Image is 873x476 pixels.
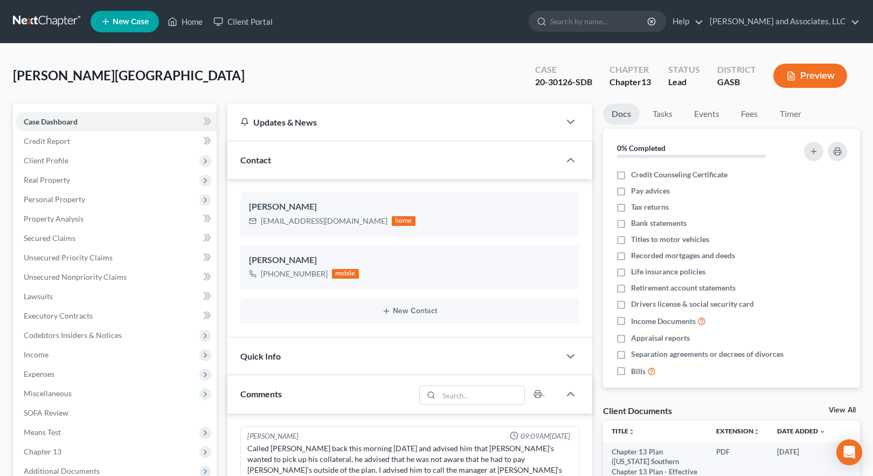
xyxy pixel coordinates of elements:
a: Case Dashboard [15,112,217,132]
a: Secured Claims [15,229,217,248]
span: Secured Claims [24,233,75,243]
span: Bank statements [631,218,687,229]
div: Chapter [609,76,651,88]
a: Fees [732,104,767,125]
div: [PERSON_NAME] [249,254,571,267]
span: Contact [240,155,271,165]
span: New Case [113,18,149,26]
span: Means Test [24,427,61,437]
a: Home [162,12,208,31]
a: Events [685,104,728,125]
span: Lawsuits [24,292,53,301]
div: Updates & News [240,116,547,128]
div: [PERSON_NAME] [247,431,299,441]
a: Lawsuits [15,287,217,306]
span: Comments [240,389,282,399]
input: Search... [439,386,524,404]
a: Unsecured Priority Claims [15,248,217,267]
span: Executory Contracts [24,311,93,320]
span: Unsecured Priority Claims [24,253,113,262]
a: Property Analysis [15,209,217,229]
div: [PERSON_NAME] [249,201,571,213]
span: Retirement account statements [631,282,736,293]
div: 20-30126-SDB [535,76,592,88]
input: Search by name... [550,11,649,31]
a: SOFA Review [15,403,217,423]
i: unfold_more [628,429,635,435]
span: Life insurance policies [631,266,705,277]
a: Tasks [644,104,681,125]
span: Credit Counseling Certificate [631,169,727,180]
span: Appraisal reports [631,333,690,343]
span: Unsecured Nonpriority Claims [24,272,127,281]
a: Client Portal [208,12,278,31]
i: expand_more [819,429,826,435]
div: home [392,216,415,226]
span: Drivers license & social security card [631,299,754,309]
i: unfold_more [753,429,760,435]
a: Titleunfold_more [612,427,635,435]
span: Bills [631,366,646,377]
a: Timer [771,104,810,125]
span: Credit Report [24,136,70,146]
span: Pay advices [631,185,670,196]
div: Status [668,64,700,76]
a: Extensionunfold_more [716,427,760,435]
div: Client Documents [603,405,672,416]
div: Open Intercom Messenger [836,439,862,465]
span: Miscellaneous [24,389,72,398]
a: Executory Contracts [15,306,217,326]
span: 09:09AM[DATE] [521,431,570,441]
a: Help [667,12,703,31]
span: Property Analysis [24,214,84,223]
span: Codebtors Insiders & Notices [24,330,122,340]
a: Credit Report [15,132,217,151]
a: Date Added expand_more [777,427,826,435]
span: Case Dashboard [24,117,78,126]
span: SOFA Review [24,408,68,417]
div: [PHONE_NUMBER] [261,268,328,279]
a: Docs [603,104,640,125]
span: Personal Property [24,195,85,204]
div: Case [535,64,592,76]
a: Unsecured Nonpriority Claims [15,267,217,287]
div: District [717,64,756,76]
span: Titles to motor vehicles [631,234,709,245]
span: Expenses [24,369,54,378]
span: Recorded mortgages and deeds [631,250,735,261]
span: Income Documents [631,316,696,327]
div: Lead [668,76,700,88]
span: Chapter 13 [24,447,61,456]
a: View All [829,406,856,414]
div: Chapter [609,64,651,76]
strong: 0% Completed [617,143,666,153]
div: mobile [332,269,359,279]
div: [EMAIL_ADDRESS][DOMAIN_NAME] [261,216,387,226]
span: Real Property [24,175,70,184]
span: Additional Documents [24,466,100,475]
span: Client Profile [24,156,68,165]
span: Separation agreements or decrees of divorces [631,349,784,360]
span: Quick Info [240,351,281,361]
span: Tax returns [631,202,669,212]
span: Income [24,350,48,359]
button: Preview [773,64,847,88]
span: [PERSON_NAME][GEOGRAPHIC_DATA] [13,67,245,83]
a: [PERSON_NAME] and Associates, LLC [704,12,860,31]
span: 13 [641,77,651,87]
button: New Contact [249,307,571,315]
div: GASB [717,76,756,88]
